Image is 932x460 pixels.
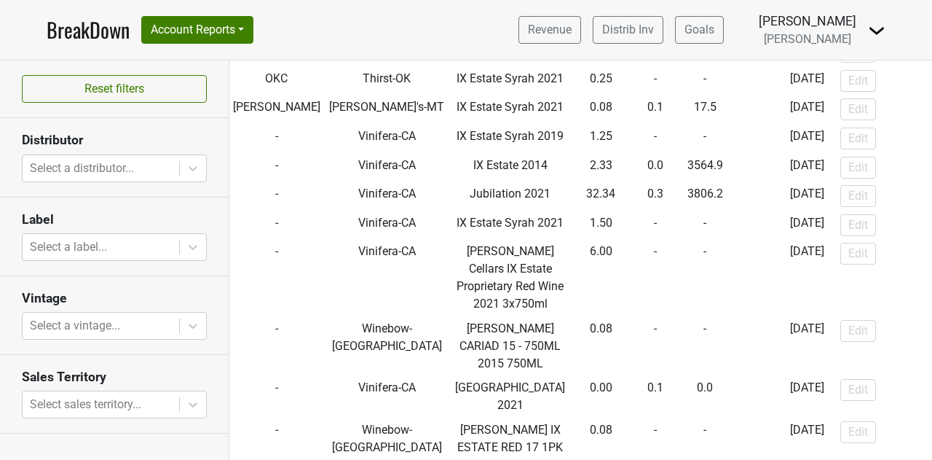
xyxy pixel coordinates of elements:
[593,16,663,44] a: Distrib Inv
[730,239,777,316] td: -
[22,75,207,103] button: Reset filters
[631,95,681,125] td: 0.1
[631,153,681,182] td: 0.0
[229,316,324,376] td: -
[777,95,837,125] td: [DATE]
[229,211,324,240] td: -
[759,12,856,31] div: [PERSON_NAME]
[571,316,631,376] td: 0.08
[777,182,837,211] td: [DATE]
[324,95,450,125] td: [PERSON_NAME]'s-MT
[777,124,837,153] td: [DATE]
[324,66,450,95] td: Thirst-OK
[764,32,851,46] span: [PERSON_NAME]
[730,182,777,211] td: -
[631,239,681,316] td: -
[22,212,207,227] h3: Label
[571,124,631,153] td: 1.25
[680,376,730,418] td: 0.0
[631,316,681,376] td: -
[730,153,777,182] td: -
[840,421,876,443] button: Edit
[457,71,564,85] span: IX Estate Syrah 2021
[457,216,564,230] span: IX Estate Syrah 2021
[47,15,130,45] a: BreakDown
[840,379,876,401] button: Edit
[730,95,777,125] td: 0.33
[840,243,876,265] button: Edit
[324,376,450,418] td: Vinifera-CA
[324,316,450,376] td: Winebow-[GEOGRAPHIC_DATA]
[840,70,876,92] button: Edit
[324,239,450,316] td: Vinifera-CA
[680,95,730,125] td: 17.5
[22,291,207,306] h3: Vintage
[518,16,581,44] a: Revenue
[777,211,837,240] td: [DATE]
[631,376,681,418] td: 0.1
[680,211,730,240] td: -
[631,182,681,211] td: 0.3
[868,22,885,39] img: Dropdown Menu
[730,316,777,376] td: -
[473,158,548,172] span: IX Estate 2014
[229,66,324,95] td: OKC
[459,321,561,370] span: [PERSON_NAME] CARIAD 15 - 750ML 2015 750ML
[777,153,837,182] td: [DATE]
[22,133,207,148] h3: Distributor
[455,381,565,412] span: [GEOGRAPHIC_DATA] 2021
[571,95,631,125] td: 0.08
[730,211,777,240] td: -
[631,124,681,153] td: -
[840,214,876,236] button: Edit
[324,211,450,240] td: Vinifera-CA
[571,239,631,316] td: 6.00
[840,185,876,207] button: Edit
[680,182,730,211] td: 3806.2
[571,376,631,418] td: 0.00
[324,153,450,182] td: Vinifera-CA
[840,98,876,120] button: Edit
[840,320,876,342] button: Edit
[457,129,564,143] span: IX Estate Syrah 2019
[470,187,550,200] span: Jubilation 2021
[229,124,324,153] td: -
[675,16,724,44] a: Goals
[680,124,730,153] td: -
[631,66,681,95] td: -
[680,239,730,316] td: -
[777,239,837,316] td: [DATE]
[229,239,324,316] td: -
[229,376,324,418] td: -
[22,370,207,385] h3: Sales Territory
[141,16,253,44] button: Account Reports
[571,211,631,240] td: 1.50
[777,66,837,95] td: [DATE]
[631,211,681,240] td: -
[777,376,837,418] td: [DATE]
[680,66,730,95] td: -
[324,124,450,153] td: Vinifera-CA
[680,153,730,182] td: 3564.9
[777,316,837,376] td: [DATE]
[571,66,631,95] td: 0.25
[680,316,730,376] td: -
[840,128,876,149] button: Edit
[324,182,450,211] td: Vinifera-CA
[730,66,777,95] td: 1
[840,157,876,179] button: Edit
[229,153,324,182] td: -
[730,124,777,153] td: -
[229,95,324,125] td: [PERSON_NAME]
[229,182,324,211] td: -
[571,182,631,211] td: 32.34
[571,153,631,182] td: 2.33
[457,244,564,311] span: [PERSON_NAME] Cellars IX Estate Proprietary Red Wine 2021 3x750ml
[730,376,777,418] td: -
[457,100,564,114] span: IX Estate Syrah 2021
